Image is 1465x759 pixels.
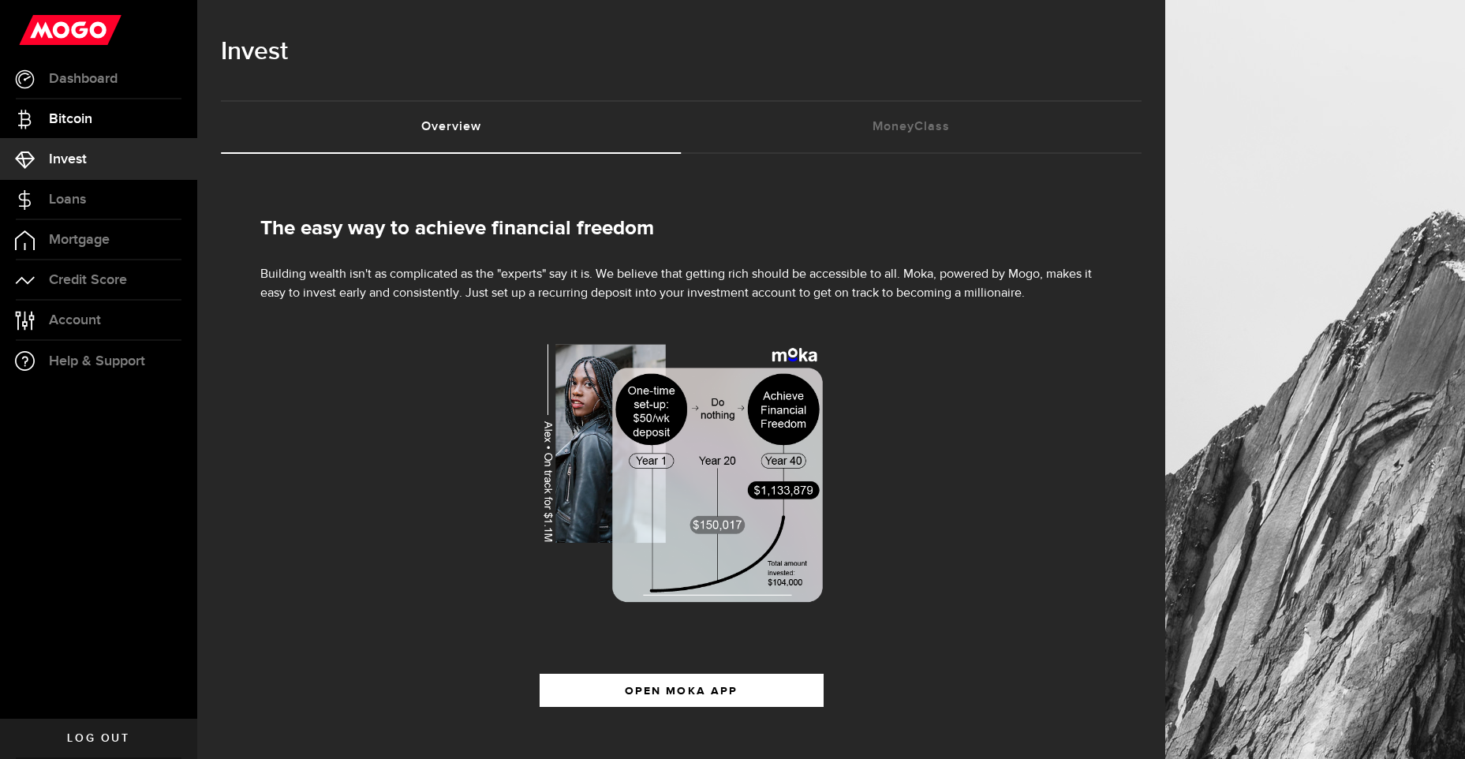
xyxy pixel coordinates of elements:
span: Bitcoin [49,112,92,126]
h2: The easy way to achieve financial freedom [260,217,1102,241]
a: MoneyClass [682,102,1142,152]
span: Dashboard [49,72,118,86]
button: OPEN MOKA APP [540,674,824,707]
img: wealth-overview-moka-image [540,342,824,603]
span: Account [49,313,101,327]
h1: Invest [221,32,1142,73]
ul: Tabs Navigation [221,100,1142,154]
span: Credit Score [49,273,127,287]
span: Mortgage [49,233,110,247]
span: Loans [49,193,86,207]
span: Log out [67,733,129,744]
p: Building wealth isn't as complicated as the "experts" say it is. We believe that getting rich sho... [260,265,1102,303]
span: Invest [49,152,87,166]
span: Help & Support [49,354,145,368]
a: Overview [221,102,682,152]
span: OPEN MOKA APP [625,686,738,697]
button: Open LiveChat chat widget [13,6,60,54]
